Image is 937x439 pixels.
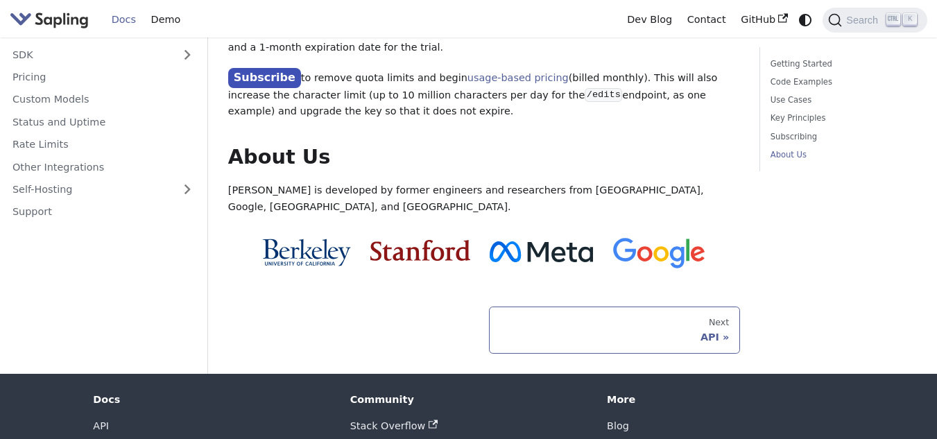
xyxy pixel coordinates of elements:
[771,112,912,125] a: Key Principles
[771,94,912,107] a: Use Cases
[228,24,740,57] p: Signing up and generating an API key will start you on a free trial of the API. There is a charac...
[228,307,740,354] nav: Docs pages
[499,317,729,328] div: Next
[823,8,927,33] button: Search (Ctrl+K)
[771,148,912,162] a: About Us
[5,157,201,177] a: Other Integrations
[5,89,201,110] a: Custom Models
[262,239,350,266] img: Cal
[144,9,188,31] a: Demo
[228,68,301,88] a: Subscribe
[5,135,201,155] a: Rate Limits
[5,179,201,199] a: Self-Hosting
[771,76,912,89] a: Code Examples
[771,58,912,71] a: Getting Started
[228,69,740,120] p: to remove quota limits and begin (billed monthly). This will also increase the character limit (u...
[613,238,705,269] img: Google
[10,10,89,30] img: Sapling.ai
[5,44,173,64] a: SDK
[350,420,438,431] a: Stack Overflow
[619,9,679,31] a: Dev Blog
[5,202,201,222] a: Support
[680,9,734,31] a: Contact
[228,182,740,216] p: [PERSON_NAME] is developed by former engineers and researchers from [GEOGRAPHIC_DATA], Google, [G...
[607,393,844,406] div: More
[585,88,622,102] code: /edits
[733,9,795,31] a: GitHub
[903,13,917,26] kbd: K
[10,10,94,30] a: Sapling.ai
[842,15,886,26] span: Search
[490,241,593,262] img: Meta
[5,112,201,132] a: Status and Uptime
[499,331,729,343] div: API
[771,130,912,144] a: Subscribing
[370,240,470,261] img: Stanford
[5,67,201,87] a: Pricing
[489,307,740,354] a: NextAPI
[607,420,629,431] a: Blog
[350,393,587,406] div: Community
[104,9,144,31] a: Docs
[173,44,201,64] button: Expand sidebar category 'SDK'
[228,145,740,170] h2: About Us
[467,72,569,83] a: usage-based pricing
[93,420,109,431] a: API
[93,393,330,406] div: Docs
[796,10,816,30] button: Switch between dark and light mode (currently system mode)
